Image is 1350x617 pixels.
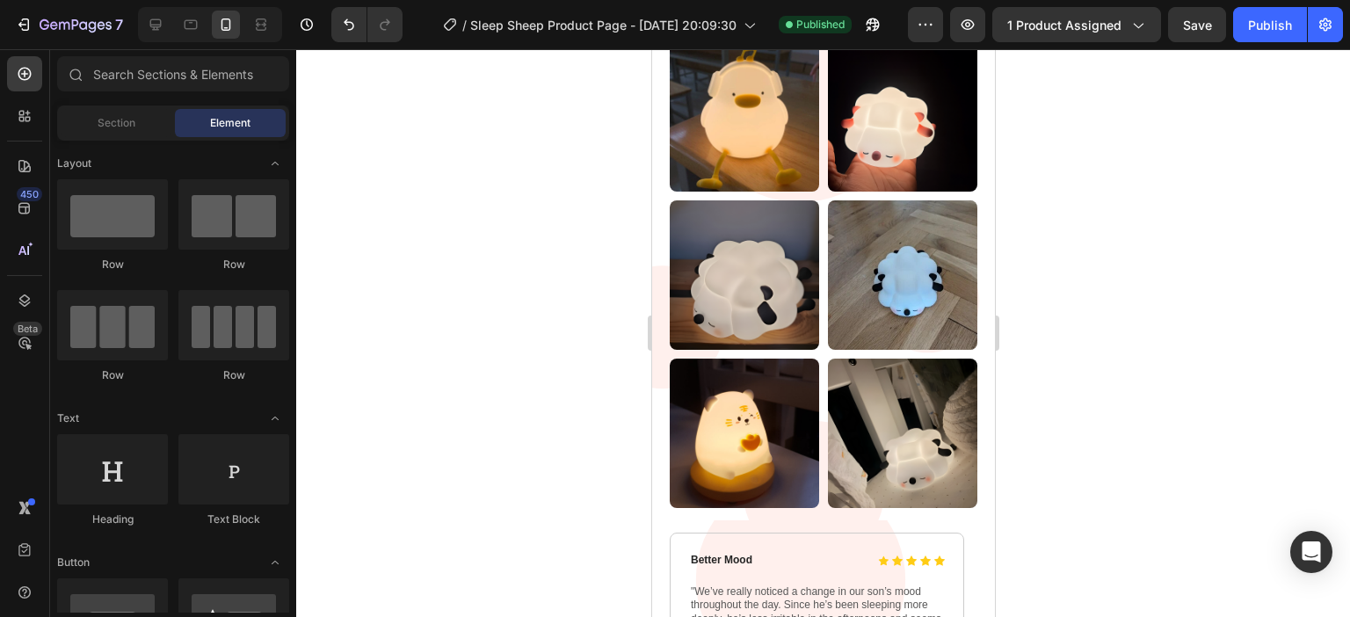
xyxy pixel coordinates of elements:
span: Sleep Sheep Product Page - [DATE] 20:09:30 [470,16,737,34]
span: Layout [57,156,91,171]
div: Text Block [178,512,289,527]
img: gempages_552700203736499315-0033869a-a561-4cc0-b1ed-58e22274035d.png [176,151,325,301]
p: "We’ve really noticed a change in our son’s mood throughout the day. Since he’s been sleeping mor... [39,536,291,591]
div: 450 [17,187,42,201]
span: 1 product assigned [1007,16,1121,34]
div: Row [57,257,168,272]
span: Published [796,17,845,33]
span: Element [210,115,250,131]
span: Toggle open [261,149,289,178]
span: Toggle open [261,404,289,432]
div: Publish [1248,16,1292,34]
iframe: Design area [652,49,995,617]
p: 7 [115,14,123,35]
div: Row [178,367,289,383]
button: Save [1168,7,1226,42]
div: Row [178,257,289,272]
div: Undo/Redo [331,7,403,42]
img: gempages_552700203736499315-268326e7-26ea-4398-9068-77653dc095cc.png [176,309,325,459]
div: Beta [13,322,42,336]
img: gempages_552700203736499315-e08e5f35-07a5-470a-9a01-dee1bf51b49f.png [18,309,167,459]
span: Section [98,115,135,131]
div: Row [57,367,168,383]
span: / [462,16,467,34]
img: gempages_552700203736499315-7985770d-0908-4189-8c60-c658a00775dc.png [18,151,167,301]
div: Open Intercom Messenger [1290,531,1332,573]
span: Button [57,555,90,570]
span: Toggle open [261,548,289,577]
p: Better Mood [39,504,201,519]
span: Save [1183,18,1212,33]
button: 7 [7,7,131,42]
button: 1 product assigned [992,7,1161,42]
button: Publish [1233,7,1307,42]
input: Search Sections & Elements [57,56,289,91]
div: Heading [57,512,168,527]
span: Text [57,410,79,426]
